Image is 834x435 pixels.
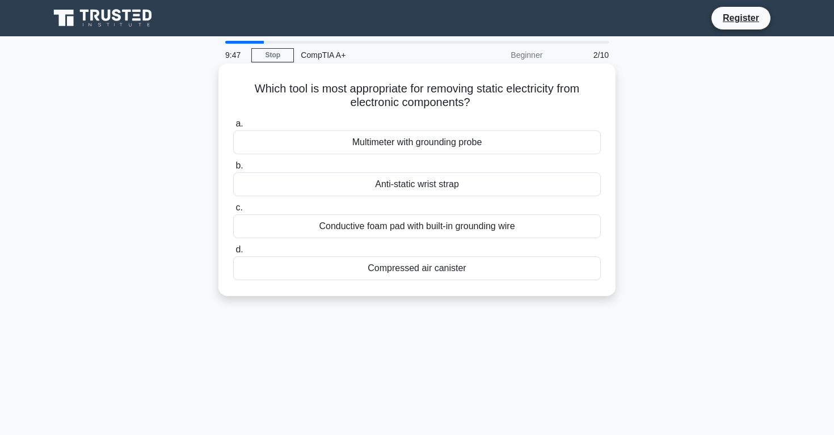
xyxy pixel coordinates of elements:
a: Register [716,11,766,25]
div: CompTIA A+ [294,44,450,66]
h5: Which tool is most appropriate for removing static electricity from electronic components? [232,82,602,110]
div: Multimeter with grounding probe [233,130,601,154]
div: Compressed air canister [233,256,601,280]
span: b. [235,161,243,170]
div: Anti-static wrist strap [233,172,601,196]
a: Stop [251,48,294,62]
div: 2/10 [549,44,616,66]
div: Beginner [450,44,549,66]
span: a. [235,119,243,128]
div: Conductive foam pad with built-in grounding wire [233,214,601,238]
span: c. [235,202,242,212]
span: d. [235,244,243,254]
div: 9:47 [218,44,251,66]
